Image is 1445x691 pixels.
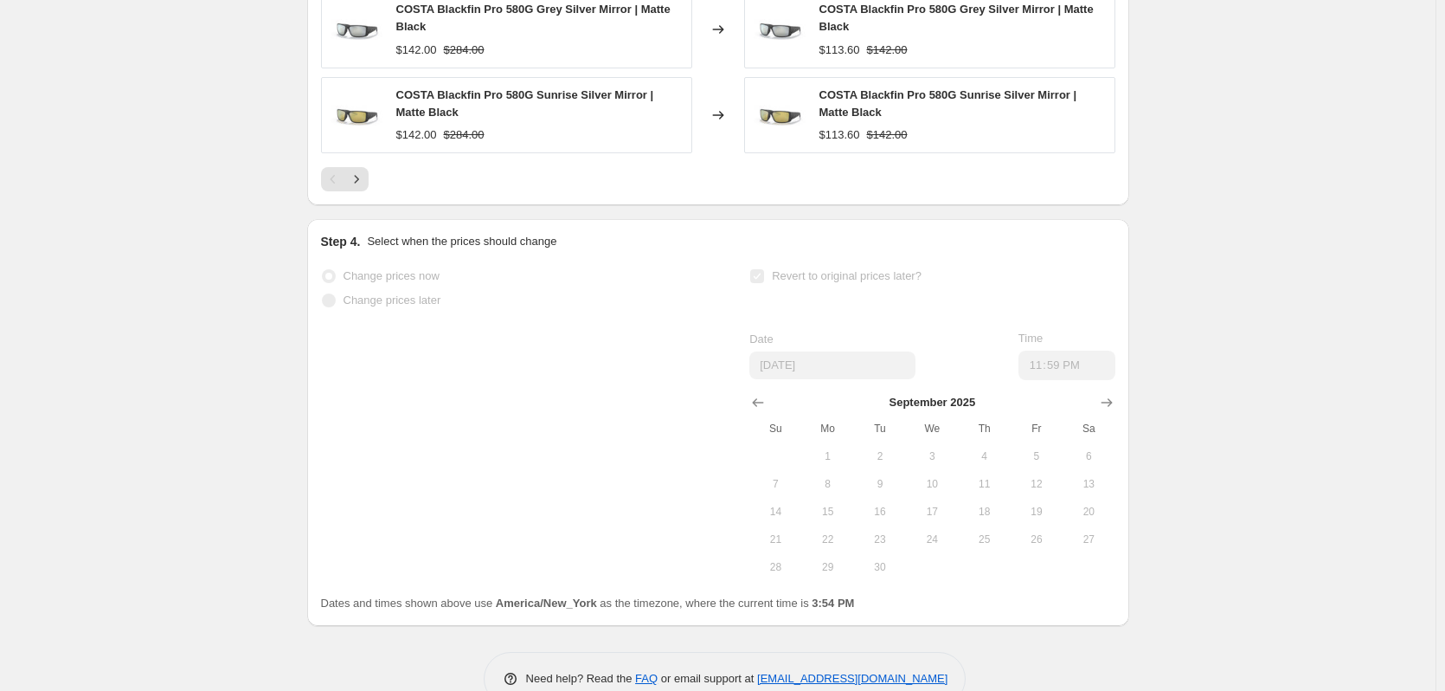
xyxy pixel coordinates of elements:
[861,533,899,546] span: 23
[809,422,847,436] span: Mo
[965,422,1003,436] span: Th
[809,533,847,546] span: 22
[819,42,860,59] div: $113.60
[396,42,437,59] div: $142.00
[756,422,794,436] span: Su
[396,3,671,33] span: COSTA Blackfin Pro 580G Grey Silver Mirror | Matte Black
[913,505,951,519] span: 17
[802,470,854,498] button: Monday September 8 2025
[749,333,773,345] span: Date
[344,167,369,191] button: Next
[635,672,658,685] a: FAQ
[913,533,951,546] span: 24
[1011,526,1063,553] button: Friday September 26 2025
[854,415,906,442] th: Tuesday
[331,3,382,55] img: COSTA-Blackfin-Pro-Matte-Black-Grey-Silver-Mirror-580G_80x.jpg
[757,672,947,685] a: [EMAIL_ADDRESS][DOMAIN_NAME]
[819,3,1094,33] span: COSTA Blackfin Pro 580G Grey Silver Mirror | Matte Black
[496,597,597,610] b: America/New_York
[809,560,847,574] span: 29
[1011,470,1063,498] button: Friday September 12 2025
[1069,422,1108,436] span: Sa
[1069,505,1108,519] span: 20
[444,42,485,59] strike: $284.00
[746,391,770,415] button: Show previous month, August 2025
[749,553,801,581] button: Sunday September 28 2025
[1011,498,1063,526] button: Friday September 19 2025
[819,126,860,144] div: $113.60
[854,526,906,553] button: Tuesday September 23 2025
[772,269,922,282] span: Revert to original prices later?
[1063,470,1114,498] button: Saturday September 13 2025
[344,294,441,307] span: Change prices later
[1069,533,1108,546] span: 27
[1011,415,1063,442] th: Friday
[344,269,440,282] span: Change prices now
[1018,533,1056,546] span: 26
[1069,477,1108,491] span: 13
[802,498,854,526] button: Monday September 15 2025
[1063,526,1114,553] button: Saturday September 27 2025
[906,526,958,553] button: Wednesday September 24 2025
[756,533,794,546] span: 21
[854,553,906,581] button: Tuesday September 30 2025
[444,126,485,144] strike: $284.00
[1095,391,1119,415] button: Show next month, October 2025
[958,442,1010,470] button: Thursday September 4 2025
[861,505,899,519] span: 16
[802,415,854,442] th: Monday
[809,449,847,463] span: 1
[1069,449,1108,463] span: 6
[1063,442,1114,470] button: Saturday September 6 2025
[854,442,906,470] button: Tuesday September 2 2025
[321,233,361,250] h2: Step 4.
[809,477,847,491] span: 8
[802,553,854,581] button: Monday September 29 2025
[965,449,1003,463] span: 4
[906,442,958,470] button: Wednesday September 3 2025
[396,88,654,119] span: COSTA Blackfin Pro 580G Sunrise Silver Mirror | Matte Black
[749,352,915,379] input: 8/29/2025
[913,422,951,436] span: We
[913,449,951,463] span: 3
[321,167,369,191] nav: Pagination
[396,126,437,144] div: $142.00
[331,89,382,141] img: COSTA-Blackfin-Pro-Matte-Black-Sunrise-Silver-Mirror-580G_80x.jpg
[812,597,854,610] b: 3:54 PM
[321,597,855,610] span: Dates and times shown above use as the timezone, where the current time is
[754,3,806,55] img: COSTA-Blackfin-Pro-Matte-Black-Grey-Silver-Mirror-580G_80x.jpg
[749,498,801,526] button: Sunday September 14 2025
[958,526,1010,553] button: Thursday September 25 2025
[1063,415,1114,442] th: Saturday
[802,526,854,553] button: Monday September 22 2025
[756,477,794,491] span: 7
[913,477,951,491] span: 10
[867,126,908,144] strike: $142.00
[867,42,908,59] strike: $142.00
[1011,442,1063,470] button: Friday September 5 2025
[819,88,1077,119] span: COSTA Blackfin Pro 580G Sunrise Silver Mirror | Matte Black
[756,505,794,519] span: 14
[958,470,1010,498] button: Thursday September 11 2025
[861,560,899,574] span: 30
[1018,477,1056,491] span: 12
[754,89,806,141] img: COSTA-Blackfin-Pro-Matte-Black-Sunrise-Silver-Mirror-580G_80x.jpg
[861,449,899,463] span: 2
[861,422,899,436] span: Tu
[906,498,958,526] button: Wednesday September 17 2025
[854,470,906,498] button: Tuesday September 9 2025
[965,505,1003,519] span: 18
[756,560,794,574] span: 28
[749,470,801,498] button: Sunday September 7 2025
[658,672,757,685] span: or email support at
[958,498,1010,526] button: Thursday September 18 2025
[367,233,556,250] p: Select when the prices should change
[749,415,801,442] th: Sunday
[861,477,899,491] span: 9
[906,415,958,442] th: Wednesday
[958,415,1010,442] th: Thursday
[1063,498,1114,526] button: Saturday September 20 2025
[749,526,801,553] button: Sunday September 21 2025
[1018,422,1056,436] span: Fr
[1018,449,1056,463] span: 5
